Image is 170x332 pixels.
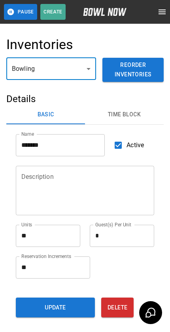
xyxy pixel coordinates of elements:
[83,8,127,16] img: logo
[154,4,170,20] button: open drawer
[6,36,74,53] h4: Inventories
[85,105,164,124] button: Time Block
[40,4,66,20] button: Create
[102,58,164,82] button: Reorder Inventories
[127,140,144,150] span: Active
[6,93,164,105] h5: Details
[6,105,164,124] div: basic tabs example
[6,105,85,124] button: Basic
[6,58,96,80] div: Bowling
[101,298,134,317] button: Delete
[4,4,37,20] button: Pause
[16,298,95,317] button: Update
